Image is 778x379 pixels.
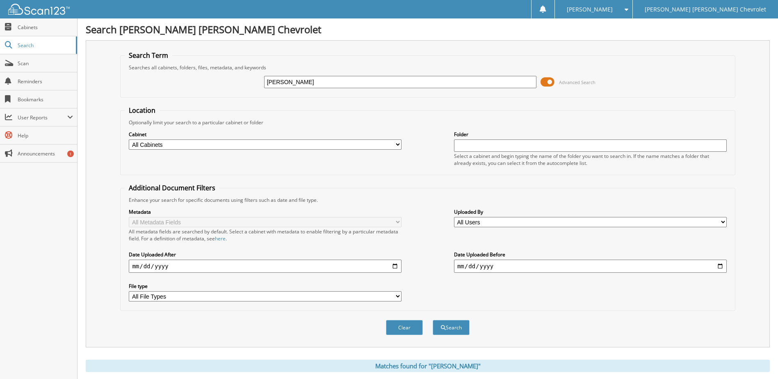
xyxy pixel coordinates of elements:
[18,24,73,31] span: Cabinets
[433,320,470,335] button: Search
[454,153,727,167] div: Select a cabinet and begin typing the name of the folder you want to search in. If the name match...
[18,78,73,85] span: Reminders
[454,251,727,258] label: Date Uploaded Before
[125,51,172,60] legend: Search Term
[129,208,402,215] label: Metadata
[18,132,73,139] span: Help
[8,4,70,15] img: scan123-logo-white.svg
[454,208,727,215] label: Uploaded By
[86,23,770,36] h1: Search [PERSON_NAME] [PERSON_NAME] Chevrolet
[645,7,766,12] span: [PERSON_NAME] [PERSON_NAME] Chevrolet
[215,235,226,242] a: here
[86,360,770,372] div: Matches found for "[PERSON_NAME]"
[129,131,402,138] label: Cabinet
[125,106,160,115] legend: Location
[18,42,72,49] span: Search
[559,79,595,85] span: Advanced Search
[386,320,423,335] button: Clear
[125,119,730,126] div: Optionally limit your search to a particular cabinet or folder
[129,283,402,290] label: File type
[125,64,730,71] div: Searches all cabinets, folders, files, metadata, and keywords
[454,131,727,138] label: Folder
[18,150,73,157] span: Announcements
[567,7,613,12] span: [PERSON_NAME]
[125,183,219,192] legend: Additional Document Filters
[129,260,402,273] input: start
[18,96,73,103] span: Bookmarks
[454,260,727,273] input: end
[125,196,730,203] div: Enhance your search for specific documents using filters such as date and file type.
[67,151,74,157] div: 1
[129,251,402,258] label: Date Uploaded After
[129,228,402,242] div: All metadata fields are searched by default. Select a cabinet with metadata to enable filtering b...
[18,60,73,67] span: Scan
[18,114,67,121] span: User Reports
